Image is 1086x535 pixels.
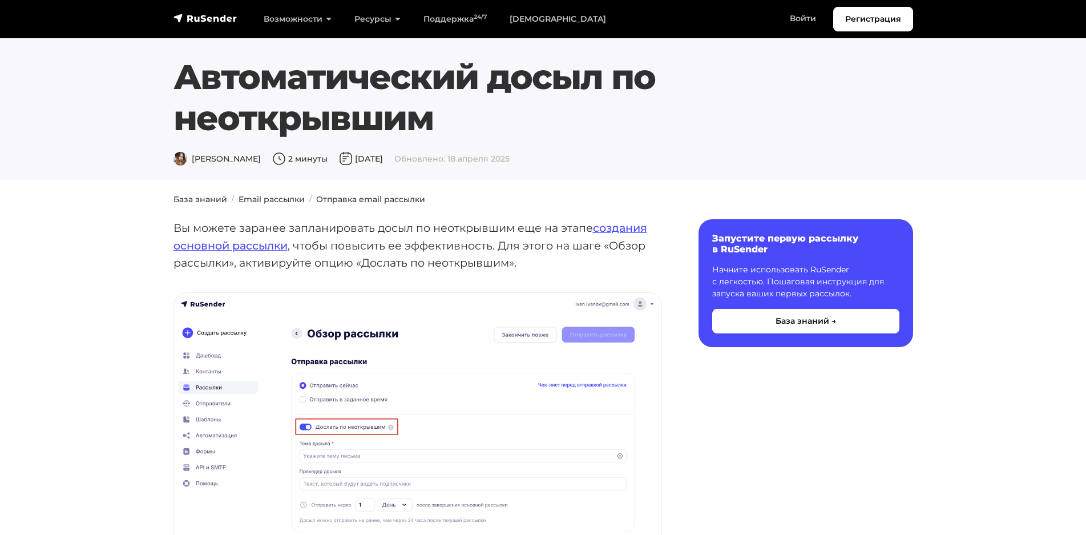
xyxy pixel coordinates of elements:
[272,152,286,166] img: Время чтения
[173,13,237,24] img: RuSender
[339,152,353,166] img: Дата публикации
[778,7,827,30] a: Войти
[173,194,227,204] a: База знаний
[173,221,647,252] a: создания основной рассылки
[412,7,498,31] a: Поддержка24/7
[699,219,913,347] a: Запустите первую рассылку в RuSender Начните использовать RuSender с легкостью. Пошаговая инструк...
[498,7,617,31] a: [DEMOGRAPHIC_DATA]
[173,219,662,272] p: Вы можете заранее запланировать досыл по неоткрывшим еще на этапе , чтобы повысить ее эффективнос...
[712,233,899,255] h6: Запустите первую рассылку в RuSender
[316,194,425,204] a: Отправка email рассылки
[167,194,920,206] nav: breadcrumb
[252,7,343,31] a: Возможности
[339,154,383,164] span: [DATE]
[239,194,305,204] a: Email рассылки
[474,13,487,21] sup: 24/7
[173,57,913,139] h1: Автоматический досыл по неоткрывшим
[343,7,412,31] a: Ресурсы
[833,7,913,31] a: Регистрация
[173,154,261,164] span: [PERSON_NAME]
[712,264,899,300] p: Начните использовать RuSender с легкостью. Пошаговая инструкция для запуска ваших первых рассылок.
[712,309,899,333] button: База знаний →
[394,154,510,164] span: Обновлено: 18 апреля 2025
[272,154,328,164] span: 2 минуты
